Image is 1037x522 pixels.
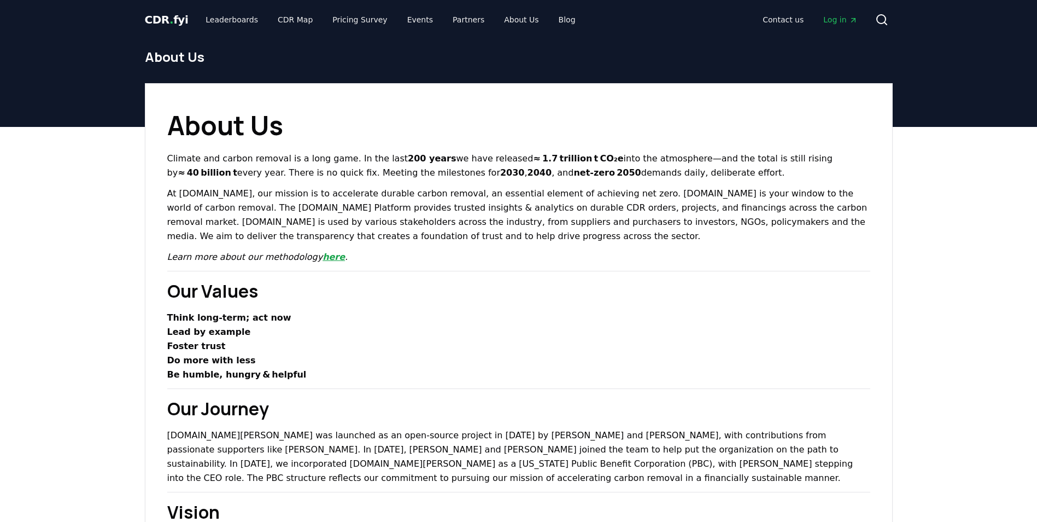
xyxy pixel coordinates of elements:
[167,252,348,262] em: Learn more about our methodology .
[815,10,866,30] a: Log in
[178,167,237,178] strong: ≈ 40 billion t
[408,153,456,164] strong: 200 years
[167,341,226,351] strong: Foster trust
[167,428,870,485] p: [DOMAIN_NAME][PERSON_NAME] was launched as an open-source project in [DATE] by [PERSON_NAME] and ...
[399,10,442,30] a: Events
[573,167,641,178] strong: net‑zero 2050
[145,13,189,26] span: CDR fyi
[167,355,256,366] strong: Do more with less
[167,327,251,337] strong: Lead by example
[167,369,307,380] strong: Be humble, hungry & helpful
[167,106,870,145] h1: About Us
[550,10,584,30] a: Blog
[754,10,812,30] a: Contact us
[444,10,493,30] a: Partners
[197,10,584,30] nav: Main
[145,48,893,66] h1: About Us
[323,252,345,262] a: here
[167,152,870,180] p: Climate and carbon removal is a long game. In the last we have released into the atmosphere—and t...
[167,312,291,323] strong: Think long‑term; act now
[167,278,870,304] h2: Our Values
[823,14,857,25] span: Log in
[167,396,870,422] h2: Our Journey
[528,167,552,178] strong: 2040
[269,10,321,30] a: CDR Map
[169,13,173,26] span: .
[495,10,547,30] a: About Us
[167,187,870,243] p: At [DOMAIN_NAME], our mission is to accelerate durable carbon removal, an essential element of ac...
[324,10,396,30] a: Pricing Survey
[197,10,267,30] a: Leaderboards
[145,12,189,27] a: CDR.fyi
[754,10,866,30] nav: Main
[533,153,623,164] strong: ≈ 1.7 trillion t CO₂e
[500,167,525,178] strong: 2030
